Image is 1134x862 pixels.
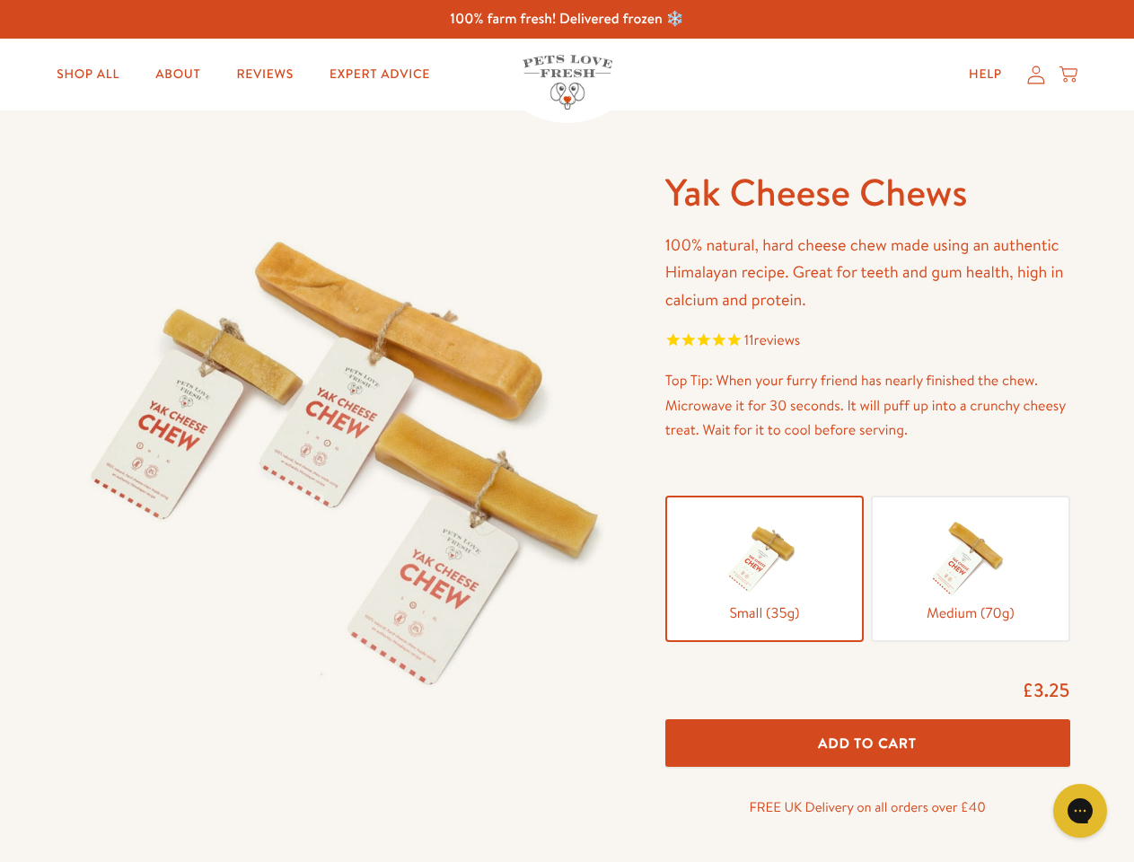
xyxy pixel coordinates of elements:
h1: Yak Cheese Chews [665,168,1070,217]
a: Reviews [222,57,307,92]
a: Shop All [42,57,134,92]
p: FREE UK Delivery on all orders over £40 [665,796,1070,819]
span: 11 reviews [744,330,801,350]
p: Top Tip: When your furry friend has nearly finished the chew. Microwave it for 30 seconds. It wil... [665,369,1070,443]
a: Expert Advice [315,57,444,92]
p: 100% natural, hard cheese chew made using an authentic Himalayan recipe. Great for teeth and gum ... [665,232,1070,314]
img: Yak Cheese Chews [65,168,622,726]
iframe: Gorgias live chat messenger [1044,778,1116,844]
img: Pets Love Fresh [523,55,612,110]
span: reviews [754,330,801,350]
a: About [141,57,215,92]
span: Rated 5.0 out of 5 stars 11 reviews [665,329,1070,356]
span: £3.25 [1022,677,1069,703]
span: Small (35g) [681,602,848,626]
span: Add To Cart [818,734,917,752]
a: Help [954,57,1016,92]
button: Add To Cart [665,719,1070,767]
span: Medium (70g) [887,602,1053,626]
